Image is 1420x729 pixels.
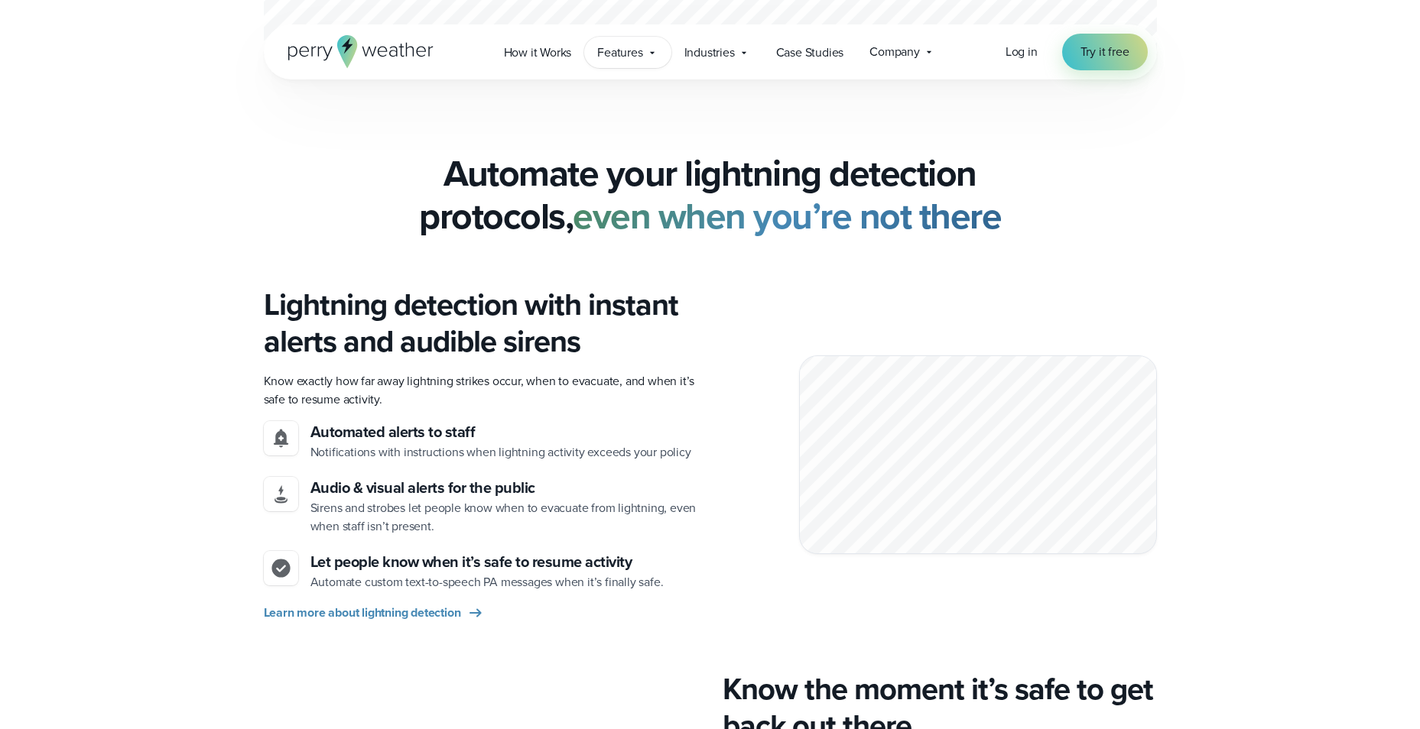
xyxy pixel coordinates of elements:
[684,44,735,62] span: Industries
[869,43,920,61] span: Company
[310,573,664,591] p: Automate custom text-to-speech PA messages when it’s finally safe.
[310,499,698,536] p: Sirens and strobes let people know when to evacuate from lightning, even when staff isn’t present.
[310,551,664,573] h3: Let people know when it’s safe to resume activity
[1006,43,1038,61] a: Log in
[264,152,1157,238] h2: Automate your lightning detection protocols,
[310,443,691,462] p: Notifications with instructions when lightning activity exceeds your policy
[763,37,857,68] a: Case Studies
[264,287,698,360] h3: Lightning detection with instant alerts and audible sirens
[573,189,1001,243] strong: even when you’re not there
[264,604,461,622] span: Learn more about lightning detection
[264,604,486,622] a: Learn more about lightning detection
[1062,34,1148,70] a: Try it free
[310,477,698,499] h3: Audio & visual alerts for the public
[597,44,642,62] span: Features
[264,372,698,409] p: Know exactly how far away lightning strikes occur, when to evacuate, and when it’s safe to resume...
[310,421,691,443] h3: Automated alerts to staff
[1080,43,1129,61] span: Try it free
[776,44,844,62] span: Case Studies
[1006,43,1038,60] span: Log in
[504,44,572,62] span: How it Works
[491,37,585,68] a: How it Works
